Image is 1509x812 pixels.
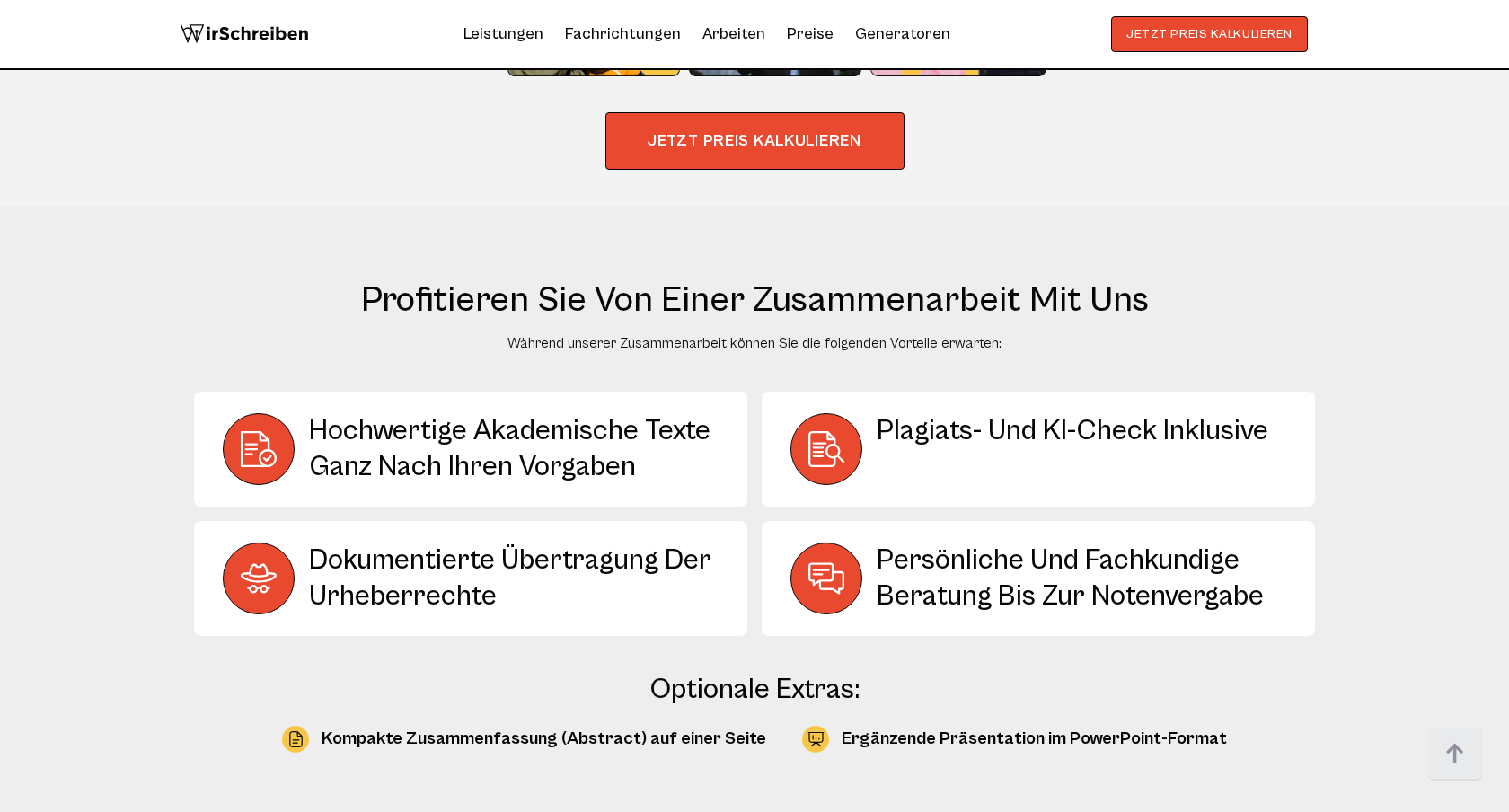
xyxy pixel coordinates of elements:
img: logo wirschreiben [180,16,309,52]
button: JETZT PREIS KALKULIEREN [1111,16,1308,52]
img: Dokumentierte Übertragung der Urheberrechte [241,560,277,596]
img: button top [1428,728,1482,781]
a: Arbeiten [702,20,765,49]
img: Plagiats- und KI-Check inklusive [808,431,844,467]
div: Hochwertige akademische Texte ganz nach Ihren Vorgaben [309,413,719,485]
div: Ergänzende Präsentation im PowerPoint-Format [842,726,1227,753]
img: Icon [807,730,825,748]
a: Generatoren [855,20,950,49]
p: Während unserer Zusammenarbeit können Sie die folgenden Vorteile erwarten: [194,331,1315,356]
img: Hochwertige akademische Texte ganz nach Ihren Vorgaben [241,431,277,467]
a: Preise [787,24,834,43]
h2: Profitieren Sie von einer Zusammenarbeit mit uns [194,278,1315,322]
div: Persönliche und fachkundige Beratung bis zur Notenvergabe [877,543,1286,614]
a: Fachrichtungen [565,20,681,49]
img: Persönliche und fachkundige Beratung bis zur Notenvergabe [808,560,844,596]
div: Kompakte Zusammenfassung (Abstract) auf einer Seite [322,726,766,753]
div: Dokumentierte Übertragung der Urheberrechte [309,543,719,614]
img: Icon [287,730,305,748]
div: Plagiats- und KI-Check inklusive [877,413,1268,485]
button: JETZT PREIS KALKULIEREN [605,112,905,170]
a: Leistungen [463,20,543,49]
div: Optionale Extras: [194,672,1315,708]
